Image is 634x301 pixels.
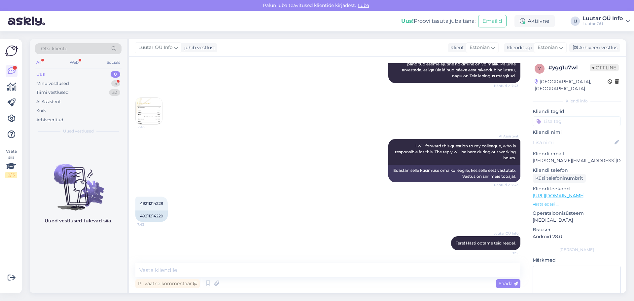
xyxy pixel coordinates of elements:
p: Kliendi telefon [533,167,621,174]
div: Tiimi vestlused [36,89,69,96]
div: 49211214229 [135,210,168,222]
b: Uus! [401,18,414,24]
img: No chats [30,152,127,211]
div: Socials [105,58,122,67]
div: juhib vestlust [182,44,215,51]
img: Askly Logo [5,45,18,57]
span: 9:32 [494,250,518,255]
p: Brauser [533,226,621,233]
span: Estonian [538,44,558,51]
div: Kliendi info [533,98,621,104]
div: Edastan selle küsimuse oma kolleegile, kes selle eest vastutab. Vastus on siin meie tööajal. [388,165,520,182]
span: Tere! Hästi ootame teid reedel. [456,241,516,245]
span: Uued vestlused [63,128,94,134]
span: Luba [356,2,371,8]
div: 32 [109,89,120,96]
div: 2 / 3 [5,172,17,178]
div: Luutar OÜ [582,21,623,26]
p: Kliendi tag'id [533,108,621,115]
div: Minu vestlused [36,80,69,87]
input: Lisa nimi [533,139,613,146]
span: 49211214229 [140,201,163,206]
div: Küsi telefoninumbrit [533,174,586,183]
div: Arhiveeri vestlus [569,43,620,52]
p: Android 28.0 [533,233,621,240]
span: AI Assistent [494,134,518,139]
p: [MEDICAL_DATA] [533,217,621,224]
div: Klient [448,44,464,51]
span: 7:43 [138,125,162,130]
span: Saada [499,281,518,286]
div: LI [571,17,580,26]
div: # ygg1u7wl [548,64,590,72]
p: Operatsioonisüsteem [533,210,621,217]
div: Kõik [36,107,46,114]
button: Emailid [478,15,507,27]
span: Nähtud ✓ 7:43 [494,182,518,187]
p: [PERSON_NAME][EMAIL_ADDRESS][DOMAIN_NAME] [533,157,621,164]
span: Estonian [470,44,490,51]
div: Luutar OÜ Info [582,16,623,21]
p: Kliendi nimi [533,129,621,136]
span: y [538,66,541,71]
input: Lisa tag [533,116,621,126]
div: All [35,58,43,67]
a: Luutar OÜ InfoLuutar OÜ [582,16,630,26]
p: Klienditeekond [533,185,621,192]
a: [URL][DOMAIN_NAME] [533,193,584,199]
div: Uus [36,71,45,78]
div: AI Assistent [36,98,61,105]
span: Nähtud ✓ 7:43 [494,83,518,88]
p: Kliendi email [533,150,621,157]
img: Attachment [136,98,162,124]
span: Luutar OÜ Info [493,231,518,236]
div: 5 [111,80,120,87]
div: 0 [111,71,120,78]
span: Otsi kliente [41,45,67,52]
div: Arhiveeritud [36,117,63,123]
span: Offline [590,64,619,71]
div: [PERSON_NAME] [533,247,621,253]
span: I will forward this question to my colleague, who is responsible for this. The reply will be here... [395,143,517,160]
div: Privaatne kommentaar [135,279,200,288]
div: Proovi tasuta juba täna: [401,17,475,25]
span: Luutar OÜ Info [138,44,173,51]
p: Uued vestlused tulevad siia. [45,217,112,224]
p: Vaata edasi ... [533,201,621,207]
div: Web [68,58,80,67]
div: [GEOGRAPHIC_DATA], [GEOGRAPHIC_DATA] [535,78,608,92]
div: Klienditugi [504,44,532,51]
div: Aktiivne [514,15,555,27]
p: Märkmed [533,257,621,264]
div: Vaata siia [5,148,17,178]
span: 7:43 [137,222,162,227]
